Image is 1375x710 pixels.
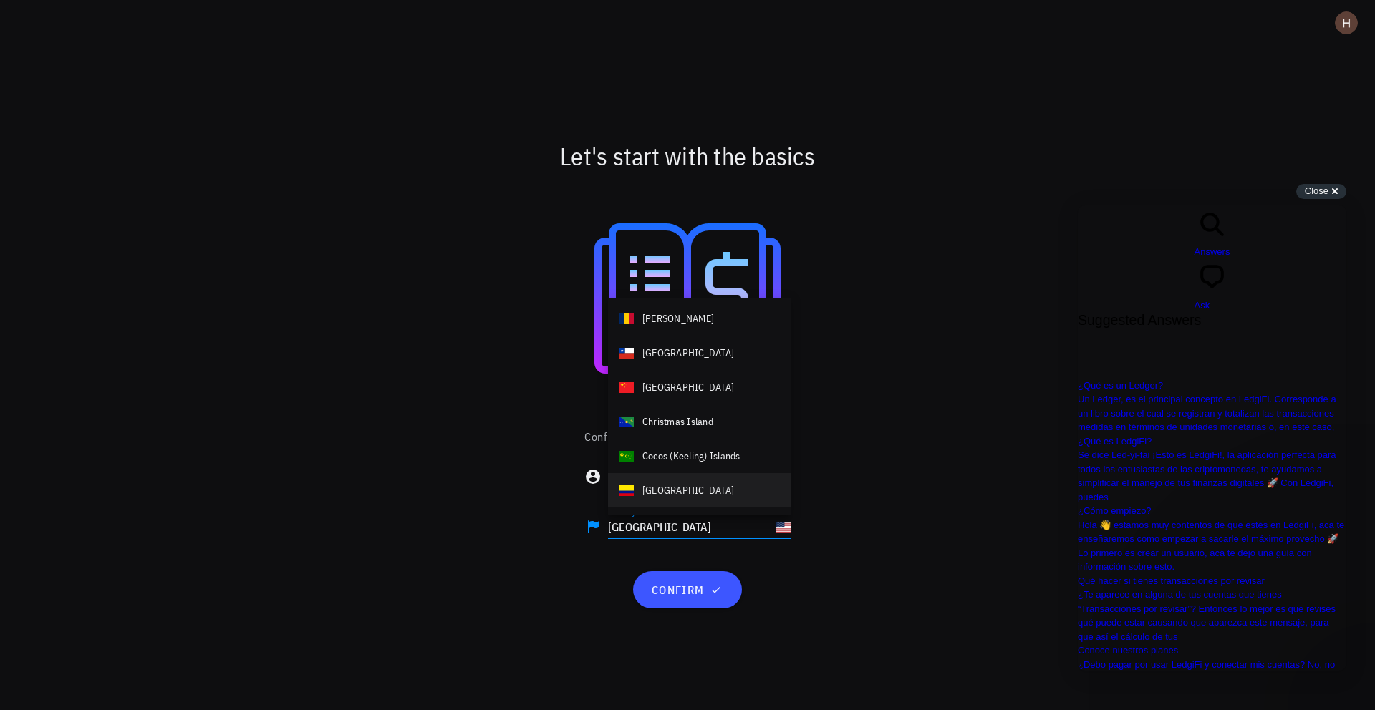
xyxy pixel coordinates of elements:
div: US-icon [776,520,791,534]
div: CN-icon [619,380,634,394]
div: [PERSON_NAME] [642,311,714,326]
div: [GEOGRAPHIC_DATA] [642,346,734,360]
div: TD-icon [619,311,634,326]
span: Close [1305,185,1328,196]
span: confirm [650,583,724,597]
div: CO-icon [619,483,634,497]
div: Let's start with the basics [264,133,1112,179]
button: Close [1296,184,1346,199]
div: [GEOGRAPHIC_DATA] [642,380,734,394]
div: CX-icon [619,414,634,429]
div: Cocos (Keeling) Islands [642,449,740,463]
div: Christmas Island [642,414,713,429]
div: CL-icon [619,346,634,360]
div: CC-icon [619,449,634,463]
div: [GEOGRAPHIC_DATA] [642,483,734,497]
iframe: To enrich screen reader interactions, please activate Accessibility in Grammarly extension settings [1078,205,1346,671]
p: Confirm if these details are ok 🤔 [584,428,791,445]
button: confirm [633,571,741,608]
div: avatar [1335,11,1358,34]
